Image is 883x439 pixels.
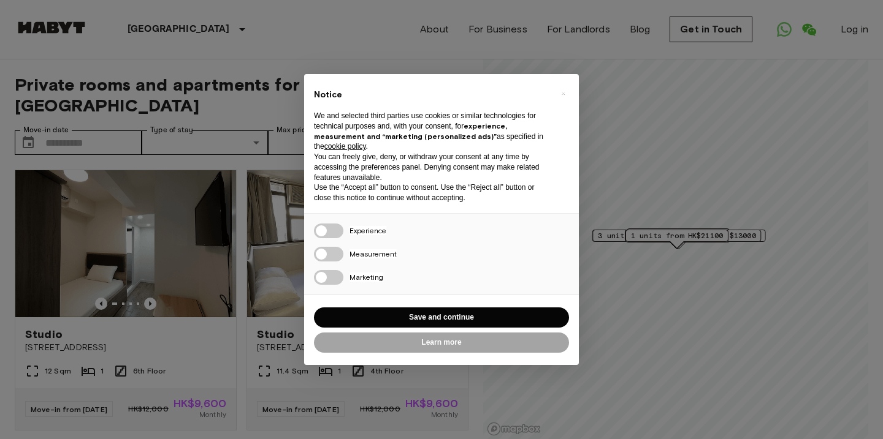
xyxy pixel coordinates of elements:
span: Marketing [350,272,383,282]
p: You can freely give, deny, or withdraw your consent at any time by accessing the preferences pane... [314,152,549,182]
span: Measurement [350,249,397,258]
p: We and selected third parties use cookies or similar technologies for technical purposes and, wit... [314,111,549,152]
p: Use the “Accept all” button to consent. Use the “Reject all” button or close this notice to conti... [314,182,549,203]
button: Close this notice [553,84,573,103]
span: Experience [350,226,386,235]
a: cookie policy [324,142,366,151]
span: × [561,86,565,101]
button: Save and continue [314,307,569,328]
h2: Notice [314,89,549,101]
button: Learn more [314,332,569,353]
strong: experience, measurement and “marketing (personalized ads)” [314,121,507,141]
